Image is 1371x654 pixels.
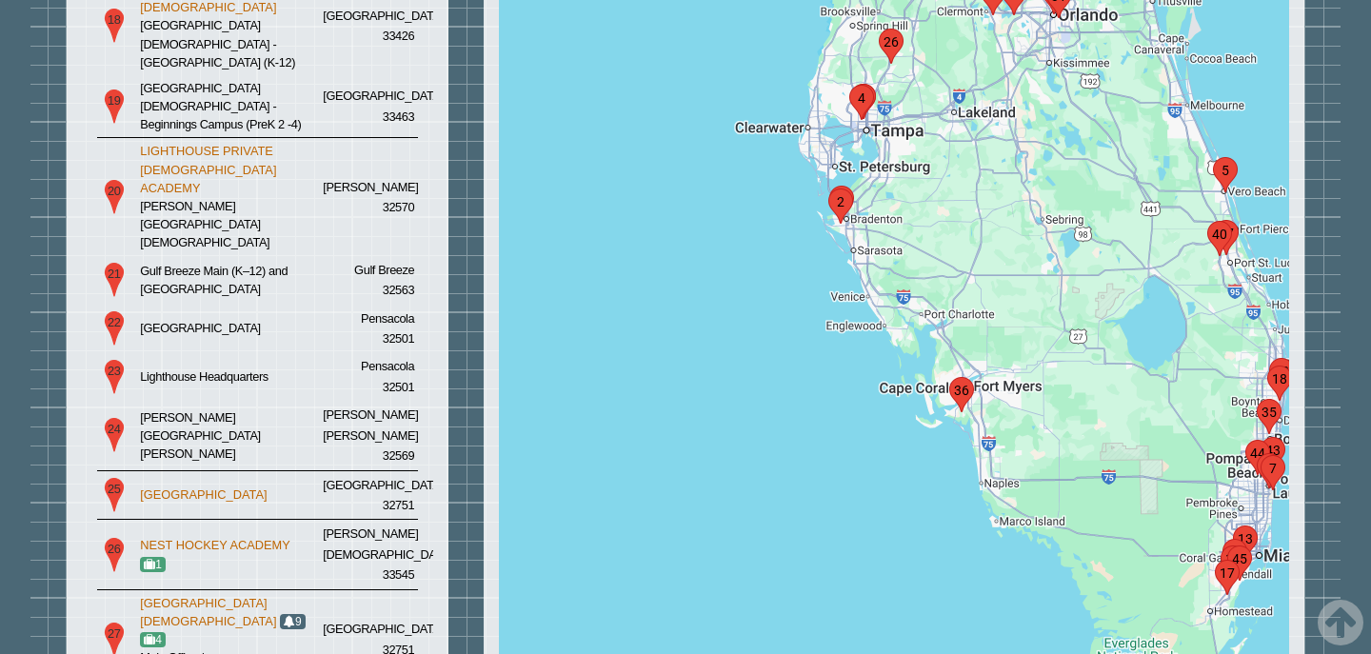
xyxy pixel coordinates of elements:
[101,358,128,396] p: 23
[323,524,414,585] p: [PERSON_NAME][DEMOGRAPHIC_DATA] 33545
[323,475,414,516] p: [GEOGRAPHIC_DATA] 32751
[828,188,853,224] div: marker2
[101,536,128,574] p: 26
[1261,455,1285,490] div: marker7
[101,476,128,514] p: 25
[101,88,128,126] p: 19
[140,367,315,386] p: Lighthouse Headquarters
[101,261,128,299] p: 21
[1207,221,1232,256] div: marker40
[140,262,315,298] p: Gulf Breeze Main (K–12) and [GEOGRAPHIC_DATA]
[1222,539,1247,574] div: marker15
[323,177,414,218] p: [PERSON_NAME] 32570
[140,487,267,502] a: [GEOGRAPHIC_DATA]
[101,178,128,216] p: 20
[101,309,128,347] p: 22
[140,408,315,464] p: [PERSON_NAME][GEOGRAPHIC_DATA][PERSON_NAME]
[140,79,315,134] p: [GEOGRAPHIC_DATA][DEMOGRAPHIC_DATA] - Beginnings Campus (PreK 2 -4)
[829,186,854,221] div: marker3
[144,633,162,646] a: 4
[140,197,315,252] p: [PERSON_NAME][GEOGRAPHIC_DATA][DEMOGRAPHIC_DATA]
[323,260,414,301] p: Gulf Breeze 32563
[140,319,315,337] p: [GEOGRAPHIC_DATA]
[1215,560,1240,595] div: marker17
[849,85,874,120] div: marker4
[323,405,414,466] p: [PERSON_NAME] [PERSON_NAME] 32569
[1227,545,1252,581] div: marker45
[1213,157,1238,192] div: marker5
[1257,453,1282,488] div: marker1
[323,86,414,127] p: [GEOGRAPHIC_DATA] 33463
[1214,220,1239,255] div: marker37
[1221,545,1245,581] div: marker16
[879,29,904,64] div: marker26
[1267,366,1292,401] div: marker18
[949,377,974,412] div: marker36
[101,7,128,45] p: 18
[101,416,128,454] p: 24
[1257,399,1282,434] div: marker35
[140,596,276,628] a: [GEOGRAPHIC_DATA][DEMOGRAPHIC_DATA]
[1269,358,1294,393] div: marker38
[323,356,414,397] p: Pensacola 32501
[144,558,162,571] a: 1
[323,6,414,47] p: [GEOGRAPHIC_DATA] 33426
[323,308,414,349] p: Pensacola 32501
[140,144,276,194] a: Lighthouse Private [DEMOGRAPHIC_DATA] Academy
[1261,437,1285,472] div: marker43
[140,538,289,552] a: Nest Hockey Academy
[1245,440,1270,475] div: marker44
[851,84,876,119] div: marker42
[1233,525,1258,561] div: marker13
[284,615,302,628] a: 9
[140,16,315,71] p: [GEOGRAPHIC_DATA][DEMOGRAPHIC_DATA] - [GEOGRAPHIC_DATA] (K-12)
